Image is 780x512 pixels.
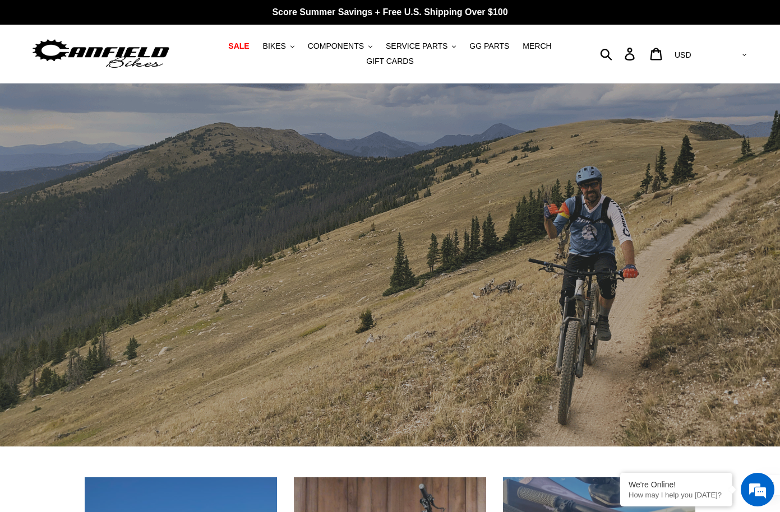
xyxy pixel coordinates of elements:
span: BIKES [263,41,286,51]
span: SERVICE PARTS [386,41,447,51]
button: BIKES [257,39,300,54]
a: SALE [223,39,255,54]
p: How may I help you today? [629,491,724,499]
a: GIFT CARDS [361,54,419,69]
span: MERCH [523,41,551,51]
button: SERVICE PARTS [380,39,461,54]
a: MERCH [517,39,557,54]
a: GG PARTS [464,39,515,54]
span: COMPONENTS [308,41,364,51]
span: GIFT CARDS [366,57,414,66]
img: Canfield Bikes [31,36,171,72]
span: GG PARTS [469,41,509,51]
div: We're Online! [629,480,724,489]
span: SALE [228,41,249,51]
button: COMPONENTS [302,39,378,54]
